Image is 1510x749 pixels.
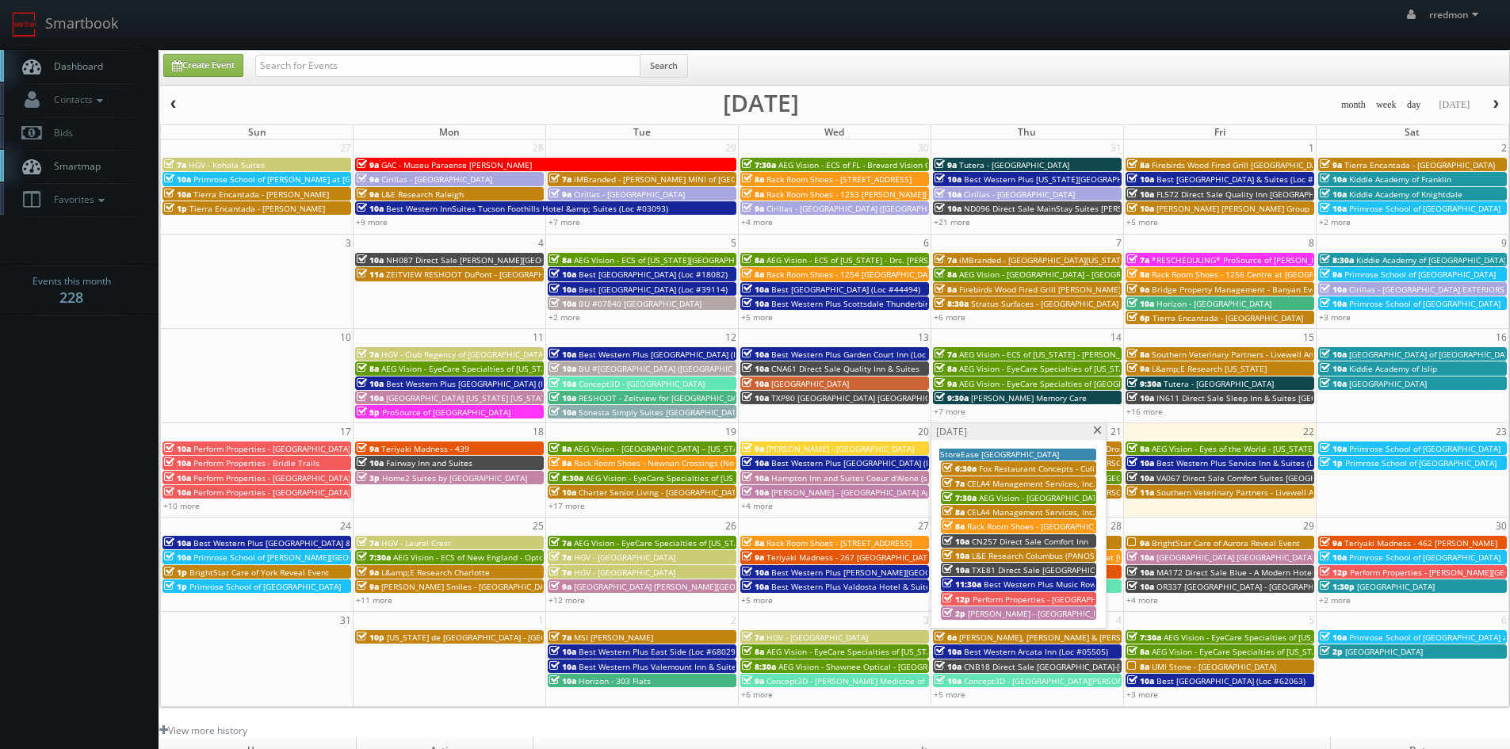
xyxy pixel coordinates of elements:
a: +3 more [1319,311,1351,323]
span: 10a [742,581,769,592]
span: 8a [549,457,572,468]
span: Fairway Inn and Suites [386,457,472,468]
span: 10a [1127,581,1154,592]
span: Best [GEOGRAPHIC_DATA] & Suites (Loc #37117) [1156,174,1340,185]
span: 8a [742,537,764,548]
span: 1:30p [1320,581,1355,592]
span: Dashboard [46,59,103,73]
img: smartbook-logo.png [12,12,37,37]
span: 8a [935,269,957,280]
span: CELA4 Management Services, Inc. - [PERSON_NAME] Genesis [967,506,1198,518]
span: 9a [1127,284,1149,295]
span: TXE81 Direct Sale [GEOGRAPHIC_DATA] [GEOGRAPHIC_DATA] [972,564,1200,575]
span: 9a [357,159,379,170]
span: 7:30a [357,552,391,563]
span: AEG Vision - EyeCare Specialties of [US_STATE][PERSON_NAME] Eyecare Associates [586,472,900,483]
span: Perform Properties - [GEOGRAPHIC_DATA] [973,594,1130,605]
span: 7a [357,537,379,548]
span: Primrose School of [PERSON_NAME][GEOGRAPHIC_DATA] [193,552,407,563]
span: Best Western Plus [GEOGRAPHIC_DATA] (Loc #62024) [579,349,780,360]
a: +7 more [549,216,580,227]
span: Hampton Inn and Suites Coeur d'Alene (second shoot) [771,472,977,483]
span: 8a [935,284,957,295]
span: 8a [1127,443,1149,454]
span: [PERSON_NAME] - [GEOGRAPHIC_DATA] Apartments [771,487,965,498]
span: NH087 Direct Sale [PERSON_NAME][GEOGRAPHIC_DATA], Ascend Hotel Collection [386,254,696,266]
span: AEG Vision - [GEOGRAPHIC_DATA] – [US_STATE][GEOGRAPHIC_DATA]. ([GEOGRAPHIC_DATA]) [574,443,915,454]
span: L&amp;E Research [US_STATE] [1152,363,1267,374]
span: 10a [549,298,576,309]
span: 8a [935,363,957,374]
span: iMBranded - [GEOGRAPHIC_DATA][US_STATE] Toyota [959,254,1156,266]
span: Perform Properties - [GEOGRAPHIC_DATA] [193,443,350,454]
span: HGV - Kohala Suites [189,159,265,170]
span: 8a [1127,269,1149,280]
span: [GEOGRAPHIC_DATA] [US_STATE] [US_STATE] [386,392,552,403]
span: 7a [549,567,572,578]
span: 7a [935,349,957,360]
span: 10a [164,487,191,498]
span: 8:30a [549,472,583,483]
span: FL572 Direct Sale Quality Inn [GEOGRAPHIC_DATA] North I-75 [1156,189,1389,200]
button: month [1336,95,1371,115]
span: Tierra Encantada - [PERSON_NAME] [189,203,325,214]
a: +2 more [1319,594,1351,606]
span: Best Western Plus [PERSON_NAME][GEOGRAPHIC_DATA]/[PERSON_NAME][GEOGRAPHIC_DATA] (Loc #10397) [771,567,1179,578]
span: Teriyaki Madness - 439 [381,443,469,454]
span: Teriyaki Madness - 267 [GEOGRAPHIC_DATA] [766,552,935,563]
span: Firebirds Wood Fired Grill [PERSON_NAME] [959,284,1121,295]
span: AEG Vision - EyeCare Specialties of [GEOGRAPHIC_DATA] - Medfield Eye Associates [959,378,1271,389]
span: 9:30a [935,392,969,403]
span: 9:30a [1127,378,1161,389]
span: 10a [935,174,961,185]
span: VA067 Direct Sale Comfort Suites [GEOGRAPHIC_DATA] [1156,472,1363,483]
span: 10a [1127,174,1154,185]
span: 7a [942,478,965,489]
span: AEG Vision - EyeCare Specialties of [US_STATE] – [PERSON_NAME] Eye Care [574,537,858,548]
span: MSI [PERSON_NAME] [574,632,653,643]
span: 10a [164,552,191,563]
span: 7a [549,552,572,563]
span: 10a [164,189,191,200]
span: 1p [164,581,187,592]
span: 7:30a [742,159,776,170]
span: 7a [742,632,764,643]
span: 10a [549,269,576,280]
span: 9a [549,581,572,592]
span: Kiddie Academy of Franklin [1349,174,1451,185]
span: 10a [357,392,384,403]
span: 7a [549,537,572,548]
span: Best Western Plus [GEOGRAPHIC_DATA] (Loc #48184) [386,378,587,389]
span: 6:30a [942,463,977,474]
span: BrightStar Care of York Reveal Event [189,567,329,578]
span: Primrose School of [GEOGRAPHIC_DATA] [1349,298,1500,309]
span: AEG Vision - [GEOGRAPHIC_DATA] - [GEOGRAPHIC_DATA] [979,492,1189,503]
span: 8a [549,254,572,266]
span: 10a [549,363,576,374]
span: Primrose School of [GEOGRAPHIC_DATA] [1344,269,1496,280]
span: 9a [549,189,572,200]
span: CELA4 Management Services, Inc. - [PERSON_NAME] Hyundai [967,478,1199,489]
a: +4 more [741,216,773,227]
span: 10a [549,284,576,295]
span: AEG Vision - ECS of [US_STATE][GEOGRAPHIC_DATA] [574,254,767,266]
a: +10 more [163,500,200,511]
span: HGV - [GEOGRAPHIC_DATA] [766,632,868,643]
span: 9a [742,203,764,214]
span: Primrose School of [GEOGRAPHIC_DATA] [1349,552,1500,563]
a: +4 more [1126,594,1158,606]
span: 8:30a [935,298,969,309]
span: Rack Room Shoes - [STREET_ADDRESS] [766,537,912,548]
span: 10a [742,363,769,374]
span: 10a [1320,189,1347,200]
a: +17 more [549,500,585,511]
span: BU #07840 [GEOGRAPHIC_DATA] [579,298,701,309]
span: Primrose School of [GEOGRAPHIC_DATA] [1349,203,1500,214]
span: Rack Room Shoes - [STREET_ADDRESS] [766,174,912,185]
span: 8a [742,269,764,280]
span: 11:30a [942,579,981,590]
span: 9a [742,443,764,454]
span: Primrose School of [GEOGRAPHIC_DATA] [1349,443,1500,454]
span: Contacts [46,93,107,106]
span: 10a [164,174,191,185]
